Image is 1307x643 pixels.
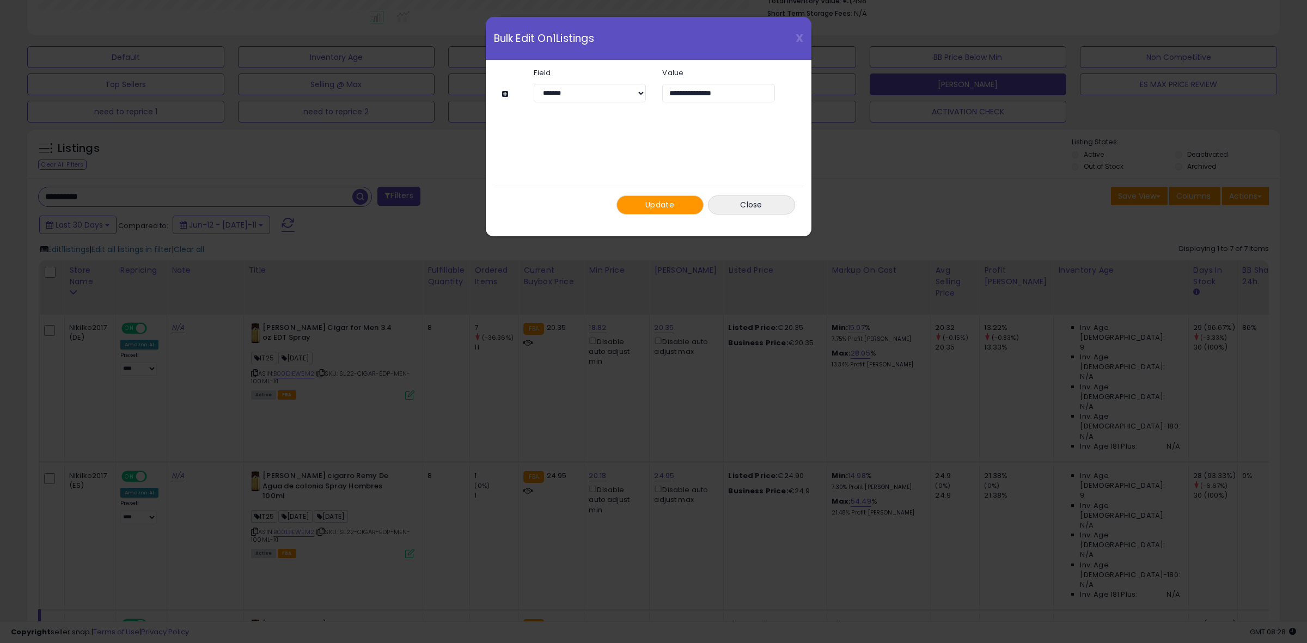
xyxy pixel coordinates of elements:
[708,195,795,215] button: Close
[654,69,783,76] label: Value
[645,199,674,210] span: Update
[494,33,594,44] span: Bulk Edit On 1 Listings
[796,30,803,46] span: X
[526,69,654,76] label: Field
